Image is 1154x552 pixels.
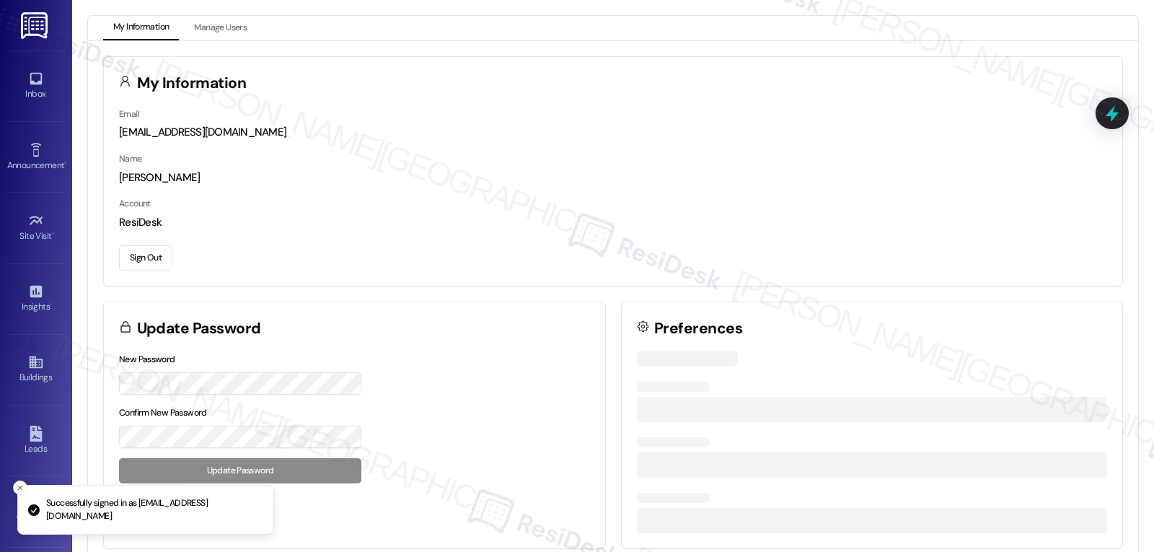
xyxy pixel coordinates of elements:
[119,170,1107,185] div: [PERSON_NAME]
[50,299,52,310] span: •
[64,158,66,168] span: •
[119,108,139,120] label: Email
[46,497,262,522] p: Successfully signed in as [EMAIL_ADDRESS][DOMAIN_NAME]
[103,16,179,40] button: My Information
[184,16,257,40] button: Manage Users
[7,66,65,105] a: Inbox
[7,350,65,389] a: Buildings
[137,76,247,91] h3: My Information
[119,153,142,165] label: Name
[119,407,207,419] label: Confirm New Password
[119,215,1107,230] div: ResiDesk
[7,492,65,531] a: Templates •
[119,354,175,365] label: New Password
[119,198,151,209] label: Account
[7,421,65,460] a: Leads
[654,321,742,336] h3: Preferences
[7,279,65,318] a: Insights •
[13,481,27,495] button: Close toast
[137,321,261,336] h3: Update Password
[119,245,172,271] button: Sign Out
[119,125,1107,140] div: [EMAIL_ADDRESS][DOMAIN_NAME]
[52,229,54,239] span: •
[21,12,50,39] img: ResiDesk Logo
[7,209,65,247] a: Site Visit •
